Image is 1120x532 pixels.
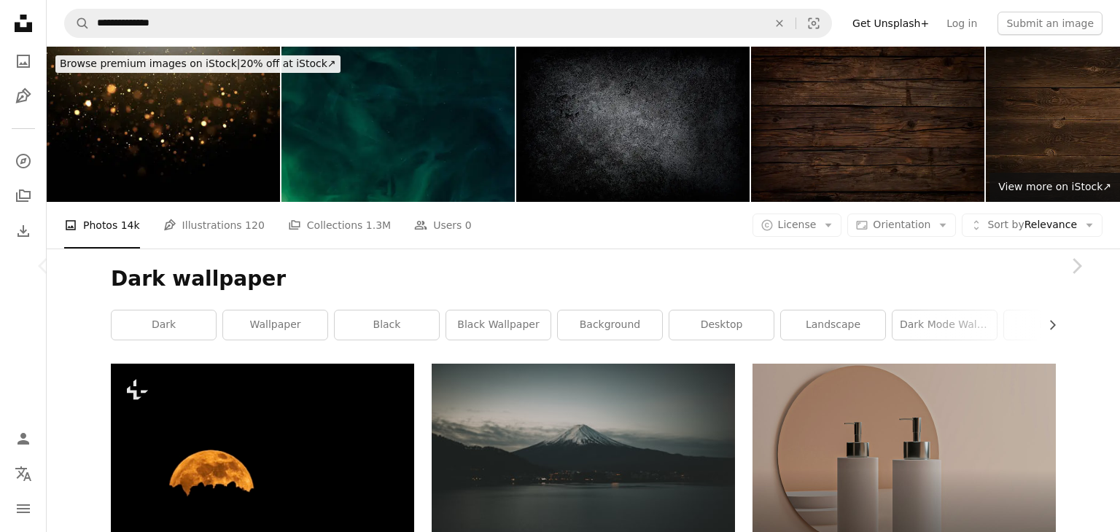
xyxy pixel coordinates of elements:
[778,219,817,230] span: License
[1004,310,1108,340] a: nature
[516,47,750,202] img: XXXL dark concrete
[281,47,515,202] img: Vapor cloud glitter mist green blue smoke on dark
[1032,196,1120,336] a: Next
[752,214,842,237] button: License
[938,12,986,35] a: Log in
[989,173,1120,202] a: View more on iStock↗
[111,266,1056,292] h1: Dark wallpaper
[112,310,216,340] a: dark
[873,219,930,230] span: Orientation
[335,310,439,340] a: black
[558,310,662,340] a: background
[465,217,472,233] span: 0
[962,214,1102,237] button: Sort byRelevance
[844,12,938,35] a: Get Unsplash+
[47,47,280,202] img: Golden Bokeh Background
[998,181,1111,192] span: View more on iStock ↗
[288,202,391,249] a: Collections 1.3M
[9,459,38,488] button: Language
[9,494,38,523] button: Menu
[987,219,1024,230] span: Sort by
[223,310,327,340] a: wallpaper
[987,218,1077,232] span: Relevance
[366,217,391,233] span: 1.3M
[9,424,38,453] a: Log in / Sign up
[245,217,265,233] span: 120
[892,310,997,340] a: dark mode wallpaper
[9,181,38,211] a: Collections
[997,12,1102,35] button: Submit an image
[163,202,265,249] a: Illustrations 120
[65,9,90,37] button: Search Unsplash
[796,9,831,37] button: Visual search
[9,47,38,76] a: Photos
[60,58,240,69] span: Browse premium images on iStock |
[47,47,349,82] a: Browse premium images on iStock|20% off at iStock↗
[64,9,832,38] form: Find visuals sitewide
[763,9,796,37] button: Clear
[751,47,984,202] img: Old dark brown wooden board
[781,310,885,340] a: landscape
[432,458,735,472] a: photo of mountain
[9,82,38,111] a: Illustrations
[9,146,38,176] a: Explore
[847,214,956,237] button: Orientation
[55,55,341,73] div: 20% off at iStock ↗
[446,310,551,340] a: black wallpaper
[111,458,414,471] a: a full moon is seen in the dark sky
[669,310,774,340] a: desktop
[414,202,472,249] a: Users 0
